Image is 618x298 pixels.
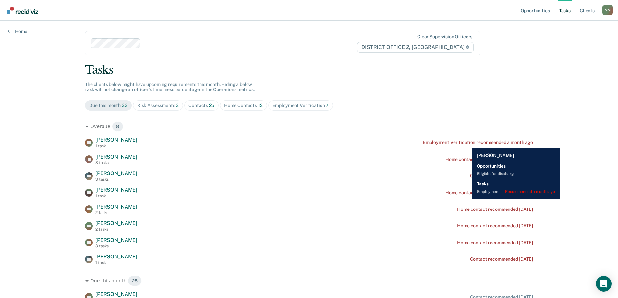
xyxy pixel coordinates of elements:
span: [PERSON_NAME] [95,137,137,143]
span: 3 [176,103,179,108]
button: Profile dropdown button [602,5,613,15]
div: Home contact recommended a month ago [445,190,533,196]
div: Home contact recommended [DATE] [457,223,533,229]
span: 33 [122,103,127,108]
div: Home Contacts [224,103,263,108]
div: Risk Assessments [137,103,179,108]
span: 13 [258,103,263,108]
div: Contact recommended [DATE] [470,173,533,179]
div: Home contact recommended [DATE] [457,240,533,245]
span: [PERSON_NAME] [95,254,137,260]
span: [PERSON_NAME] [95,291,137,297]
span: 8 [112,121,123,132]
span: [PERSON_NAME] [95,237,137,243]
div: M M [602,5,613,15]
div: 2 tasks [95,227,137,232]
span: 7 [326,103,329,108]
div: 3 tasks [95,244,137,248]
span: [PERSON_NAME] [95,187,137,193]
div: Due this month 25 [85,276,533,286]
div: Contacts [188,103,214,108]
div: Open Intercom Messenger [596,276,612,292]
span: 25 [128,276,142,286]
span: [PERSON_NAME] [95,220,137,226]
img: Recidiviz [7,7,38,14]
span: [PERSON_NAME] [95,204,137,210]
a: Home [8,29,27,34]
span: [PERSON_NAME] [95,170,137,176]
span: [PERSON_NAME] [95,154,137,160]
span: The clients below might have upcoming requirements this month. Hiding a below task will not chang... [85,82,255,92]
div: 2 tasks [95,210,137,215]
div: Clear supervision officers [417,34,472,40]
div: Due this month [89,103,127,108]
div: Employment Verification recommended a month ago [423,140,533,145]
div: 1 task [95,144,137,148]
div: Home contact recommended [DATE] [457,207,533,212]
span: DISTRICT OFFICE 2, [GEOGRAPHIC_DATA] [357,42,474,53]
div: 3 tasks [95,177,137,182]
div: Home contact recommended a month ago [445,157,533,162]
div: 1 task [95,194,137,198]
div: Tasks [85,63,533,77]
span: 25 [209,103,214,108]
div: Contact recommended [DATE] [470,256,533,262]
div: Employment Verification [273,103,329,108]
div: Overdue 8 [85,121,533,132]
div: 1 task [95,260,137,265]
div: 3 tasks [95,161,137,165]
